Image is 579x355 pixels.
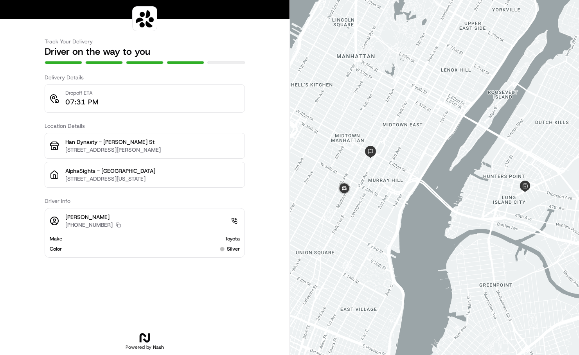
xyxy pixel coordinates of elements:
[126,344,164,350] h2: Powered by
[65,221,113,229] p: [PHONE_NUMBER]
[65,175,240,183] p: [STREET_ADDRESS][US_STATE]
[134,8,155,29] img: logo-public_tracking_screen-Sharebite-1703187580717.png
[50,246,62,253] span: Color
[65,97,98,108] p: 07:31 PM
[45,122,245,130] h3: Location Details
[227,246,240,253] span: silver
[45,74,245,81] h3: Delivery Details
[50,235,62,242] span: Make
[65,138,240,146] p: Han Dynasty - [PERSON_NAME] St
[65,90,98,97] p: Dropoff ETA
[65,146,240,154] p: [STREET_ADDRESS][PERSON_NAME]
[65,167,240,175] p: AlphaSights - [GEOGRAPHIC_DATA]
[45,38,245,45] h3: Track Your Delivery
[45,197,245,205] h3: Driver Info
[225,235,240,242] span: Toyota
[65,213,121,221] p: [PERSON_NAME]
[45,45,245,58] h2: Driver on the way to you
[153,344,164,350] span: Nash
